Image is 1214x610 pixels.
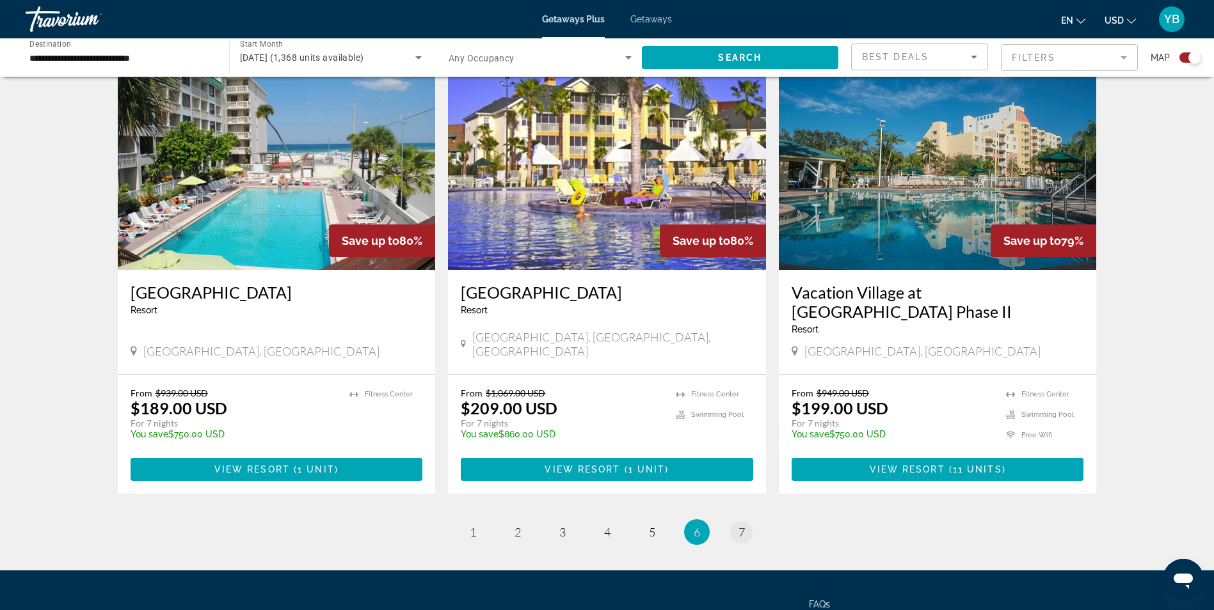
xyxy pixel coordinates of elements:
button: Filter [1001,43,1138,72]
img: ii_svq1.jpg [118,65,436,270]
span: You save [792,429,829,439]
span: Fitness Center [1021,390,1069,398]
span: Fitness Center [365,390,413,398]
span: Any Occupancy [449,53,515,63]
iframe: Button to launch messaging window [1163,559,1204,600]
button: View Resort(11 units) [792,458,1084,481]
span: Resort [131,305,157,315]
span: 1 [470,525,476,539]
p: $209.00 USD [461,398,557,418]
span: You save [131,429,168,439]
span: Search [718,52,762,63]
span: $1,069.00 USD [486,387,545,398]
img: 0450O01L.jpg [448,65,766,270]
span: From [461,387,483,398]
button: User Menu [1155,6,1188,33]
mat-select: Sort by [862,49,977,65]
p: $750.00 USD [131,429,337,439]
button: Search [642,46,839,69]
a: Travorium [26,3,154,36]
p: $189.00 USD [131,398,227,418]
span: 11 units [953,464,1002,474]
p: $199.00 USD [792,398,888,418]
span: Resort [461,305,488,315]
nav: Pagination [118,519,1097,545]
span: 2 [515,525,521,539]
span: ( ) [290,464,339,474]
span: Swimming Pool [691,411,744,419]
div: 80% [329,224,435,257]
a: Vacation Village at [GEOGRAPHIC_DATA] Phase II [792,283,1084,321]
span: Destination [29,39,71,48]
p: For 7 nights [461,418,663,429]
button: View Resort(1 unit) [461,458,753,481]
span: Save up to [673,234,730,247]
span: ( ) [621,464,669,474]
span: 5 [649,525,655,539]
span: [DATE] (1,368 units available) [240,52,364,63]
a: [GEOGRAPHIC_DATA] [461,283,753,302]
span: 6 [694,525,700,539]
span: USD [1105,15,1124,26]
span: View Resort [870,464,945,474]
button: Change currency [1105,11,1136,29]
div: 79% [991,224,1096,257]
span: $949.00 USD [817,387,869,398]
span: Swimming Pool [1021,411,1074,419]
a: Getaways Plus [542,14,605,24]
span: Start Month [240,40,283,49]
a: [GEOGRAPHIC_DATA] [131,283,423,302]
img: ii_vvb1.jpg [779,65,1097,270]
span: Save up to [342,234,399,247]
p: $750.00 USD [792,429,994,439]
span: en [1061,15,1073,26]
span: [GEOGRAPHIC_DATA], [GEOGRAPHIC_DATA], [GEOGRAPHIC_DATA] [472,330,753,358]
a: FAQs [809,599,830,609]
p: $860.00 USD [461,429,663,439]
span: Resort [792,324,819,334]
span: YB [1164,13,1179,26]
span: View Resort [545,464,620,474]
span: Fitness Center [691,390,739,398]
button: View Resort(1 unit) [131,458,423,481]
span: 3 [559,525,566,539]
span: [GEOGRAPHIC_DATA], [GEOGRAPHIC_DATA] [804,344,1041,358]
span: $939.00 USD [156,387,208,398]
p: For 7 nights [131,418,337,429]
span: Save up to [1003,234,1061,247]
span: From [792,387,813,398]
a: Getaways [630,14,672,24]
span: 7 [739,525,745,539]
span: You save [461,429,499,439]
p: For 7 nights [792,418,994,429]
div: 80% [660,224,766,257]
span: Best Deals [862,52,929,62]
span: Map [1151,49,1170,66]
span: [GEOGRAPHIC_DATA], [GEOGRAPHIC_DATA] [143,344,379,358]
span: 1 unit [298,464,335,474]
span: View Resort [214,464,290,474]
span: Free Wifi [1021,431,1052,439]
button: Change language [1061,11,1085,29]
span: ( ) [945,464,1006,474]
span: 1 unit [628,464,666,474]
span: 4 [604,525,611,539]
span: From [131,387,152,398]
